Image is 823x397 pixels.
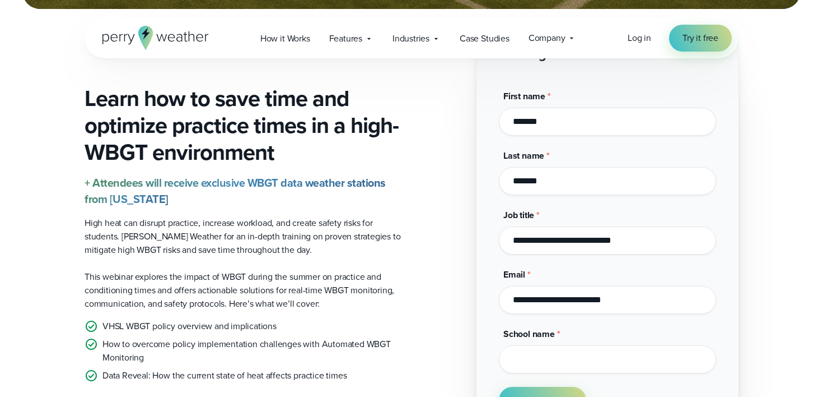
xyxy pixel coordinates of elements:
[503,327,555,340] span: School name
[503,149,544,162] span: Last name
[102,320,277,333] p: VHSL WBGT policy overview and implications
[628,31,651,44] span: Log in
[85,85,403,166] h3: Learn how to save time and optimize practice times in a high-WBGT environment
[628,31,651,45] a: Log in
[450,27,519,50] a: Case Studies
[260,32,310,45] span: How it Works
[460,32,509,45] span: Case Studies
[392,32,429,45] span: Industries
[251,27,320,50] a: How it Works
[503,90,545,103] span: First name
[102,369,347,382] p: Data Reveal: How the current state of heat affects practice times
[85,270,403,311] p: This webinar explores the impact of WBGT during the summer on practice and conditioning times and...
[503,268,525,281] span: Email
[85,174,386,207] strong: + Attendees will receive exclusive WBGT data weather stations from [US_STATE]
[85,216,403,257] p: High heat can disrupt practice, increase workload, and create safety risks for students. [PERSON_...
[329,32,362,45] span: Features
[529,31,565,45] span: Company
[102,338,403,364] p: How to overcome policy implementation challenges with Automated WBGT Monitoring
[503,209,534,221] span: Job title
[669,25,732,52] a: Try it free
[682,31,718,45] span: Try it free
